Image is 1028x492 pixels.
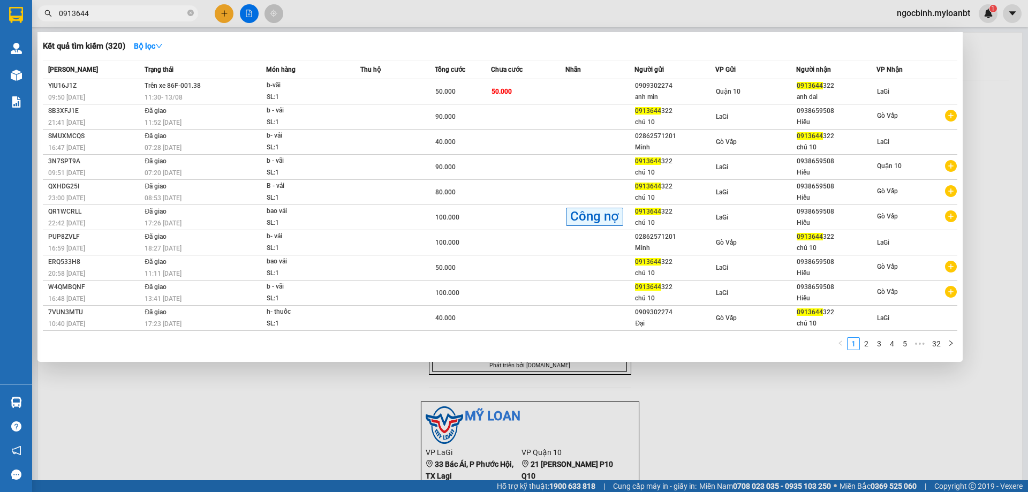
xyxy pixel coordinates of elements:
li: 3 [873,337,886,350]
span: Đã giao [145,283,167,291]
div: PUP8ZVLF [48,231,141,243]
span: 11:11 [DATE] [145,270,182,277]
span: plus-circle [945,210,957,222]
a: 32 [929,338,944,350]
span: 07:20 [DATE] [145,169,182,177]
div: chú 10 [797,243,876,254]
span: 0913644 [635,183,661,190]
span: Đã giao [145,183,167,190]
span: 0913644 [635,157,661,165]
span: 21:41 [DATE] [48,119,85,126]
span: 100.000 [435,214,459,221]
span: Đã giao [145,308,167,316]
span: search [44,10,52,17]
span: Đã giao [145,132,167,140]
div: b - vải [267,105,347,117]
strong: Bộ lọc [134,42,163,50]
span: Đã giao [145,233,167,240]
div: 0938659508 [797,156,876,167]
div: 0938659508 [797,282,876,293]
li: Next Page [944,337,957,350]
span: Gò Vấp [877,288,898,296]
span: down [155,42,163,50]
div: SL: 1 [267,92,347,103]
a: 3 [873,338,885,350]
div: SL: 1 [267,293,347,305]
div: YIU16J1Z [48,80,141,92]
span: Quận 10 [716,88,740,95]
span: notification [11,445,21,456]
div: 0938659508 [797,105,876,117]
button: Bộ lọcdown [125,37,171,55]
span: Gò Vấp [716,314,737,322]
div: 322 [635,156,715,167]
span: 16:59 [DATE] [48,245,85,252]
span: LaGi [716,163,728,171]
span: 09:50 [DATE] [48,94,85,101]
img: logo-vxr [9,7,23,23]
span: Tổng cước [435,66,465,73]
span: Gò Vấp [716,138,737,146]
span: 80.000 [435,188,456,196]
div: 0909302274 [635,80,715,92]
span: LaGi [877,239,889,246]
div: chú 10 [635,217,715,229]
div: b- vải [267,130,347,142]
li: Next 5 Pages [911,337,928,350]
div: 0909302274 [635,307,715,318]
div: 322 [797,80,876,92]
span: LaGi [877,314,889,322]
div: SL: 1 [267,217,347,229]
div: SL: 1 [267,167,347,179]
span: 50.000 [435,88,456,95]
span: message [11,470,21,480]
span: 0913644 [635,283,661,291]
a: 1 [848,338,859,350]
button: right [944,337,957,350]
span: Đã giao [145,107,167,115]
span: 16:48 [DATE] [48,295,85,302]
span: Thu hộ [360,66,381,73]
span: 50.000 [492,88,512,95]
span: 40.000 [435,138,456,146]
span: VP Nhận [876,66,903,73]
div: b- vải [267,231,347,243]
span: 0913644 [797,233,823,240]
span: right [948,340,954,346]
h3: Kết quả tìm kiếm ( 320 ) [43,41,125,52]
div: QR1WCRLL [48,206,141,217]
div: 322 [635,105,715,117]
span: Người gửi [634,66,664,73]
div: Minh [635,243,715,254]
span: left [837,340,844,346]
span: plus-circle [945,160,957,172]
div: 322 [797,131,876,142]
div: 0938659508 [797,256,876,268]
span: 20:58 [DATE] [48,270,85,277]
span: 100.000 [435,239,459,246]
span: plus-circle [945,286,957,298]
div: 0938659508 [797,181,876,192]
div: Minh [635,142,715,153]
span: 18:27 [DATE] [145,245,182,252]
span: 07:28 [DATE] [145,144,182,152]
div: anh dai [797,92,876,103]
span: 100.000 [435,289,459,297]
span: Gò Vấp [877,187,898,195]
div: 7VUN3MTU [48,307,141,318]
div: 322 [635,181,715,192]
span: plus-circle [945,261,957,273]
div: 02862571201 [635,231,715,243]
div: W4QMBQNF [48,282,141,293]
span: LaGi [877,88,889,95]
span: 50.000 [435,264,456,271]
span: Đã giao [145,258,167,266]
span: 11:30 - 13/08 [145,94,183,101]
span: 90.000 [435,163,456,171]
span: 08:53 [DATE] [145,194,182,202]
div: chú 10 [635,192,715,203]
div: Đại [635,318,715,329]
div: 322 [797,231,876,243]
img: warehouse-icon [11,70,22,81]
div: b - vãi [267,281,347,293]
